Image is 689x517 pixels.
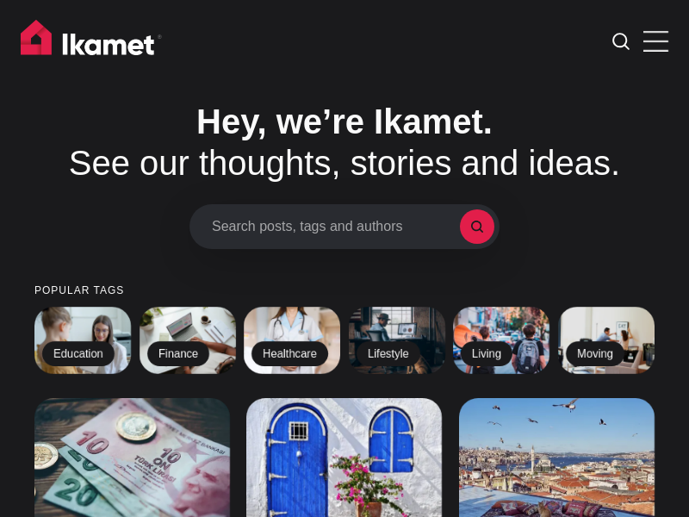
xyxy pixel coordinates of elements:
[349,307,445,374] a: Lifestyle
[453,307,549,374] a: Living
[244,307,340,374] a: Healthcare
[42,341,115,367] h2: Education
[140,307,236,374] a: Finance
[21,20,162,63] img: Ikamet home
[34,285,655,296] small: Popular tags
[34,101,655,184] h1: See our thoughts, stories and ideas.
[196,103,493,140] span: Hey, we’re Ikamet.
[461,341,512,367] h2: Living
[212,218,460,234] span: Search posts, tags and authors
[558,307,655,374] a: Moving
[147,341,209,367] h2: Finance
[251,341,328,367] h2: Healthcare
[357,341,420,367] h2: Lifestyle
[34,307,131,374] a: Education
[566,341,624,367] h2: Moving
